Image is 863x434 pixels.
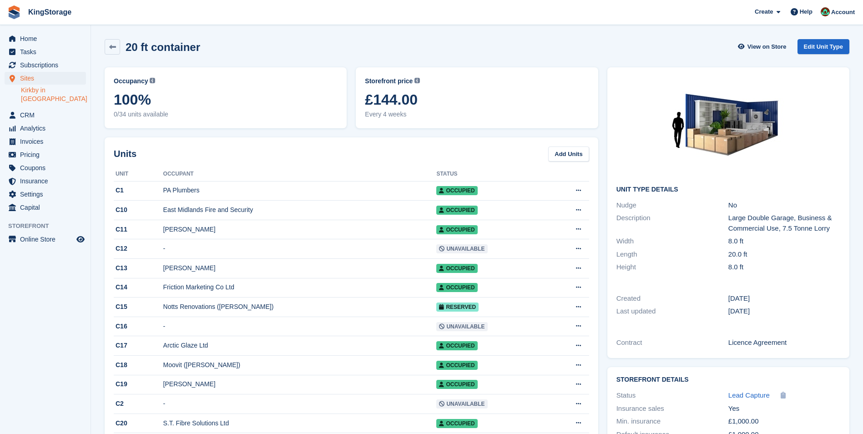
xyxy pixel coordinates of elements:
span: Invoices [20,135,75,148]
div: C15 [114,302,163,312]
td: - [163,394,437,414]
a: Edit Unit Type [797,39,849,54]
a: menu [5,32,86,45]
div: Moovit ([PERSON_NAME]) [163,360,437,370]
span: Unavailable [436,322,487,331]
span: Online Store [20,233,75,246]
span: Pricing [20,148,75,161]
div: Insurance sales [616,404,728,414]
div: Description [616,213,728,233]
div: C16 [114,322,163,331]
span: Storefront [8,222,91,231]
div: East Midlands Fire and Security [163,205,437,215]
a: menu [5,122,86,135]
span: Reserved [436,303,479,312]
a: menu [5,175,86,187]
div: C19 [114,379,163,389]
a: KingStorage [25,5,75,20]
span: Insurance [20,175,75,187]
span: 0/34 units available [114,110,338,119]
a: Kirkby in [GEOGRAPHIC_DATA] [21,86,86,103]
div: Contract [616,338,728,348]
span: Occupancy [114,76,148,86]
span: Occupied [436,361,477,370]
a: menu [5,188,86,201]
div: 20.0 ft [728,249,840,260]
div: [DATE] [728,306,840,317]
span: Unavailable [436,244,487,253]
td: - [163,317,437,336]
span: Create [755,7,773,16]
img: icon-info-grey-7440780725fd019a000dd9b08b2336e03edf1995a4989e88bcd33f0948082b44.svg [150,78,155,83]
span: Lead Capture [728,391,770,399]
span: Occupied [436,283,477,292]
div: Last updated [616,306,728,317]
div: C2 [114,399,163,409]
a: Preview store [75,234,86,245]
span: Occupied [436,186,477,195]
span: Occupied [436,341,477,350]
span: Settings [20,188,75,201]
div: [PERSON_NAME] [163,263,437,273]
a: View on Store [737,39,790,54]
div: Height [616,262,728,273]
span: Occupied [436,380,477,389]
td: - [163,239,437,259]
div: C17 [114,341,163,350]
h2: Unit Type details [616,186,840,193]
h2: Storefront Details [616,376,840,384]
div: C20 [114,419,163,428]
div: Notts Renovations ([PERSON_NAME]) [163,302,437,312]
span: 100% [114,91,338,108]
div: [DATE] [728,293,840,304]
span: Occupied [436,264,477,273]
span: Storefront price [365,76,413,86]
a: Add Units [548,146,589,161]
span: Account [831,8,855,17]
div: Friction Marketing Co Ltd [163,283,437,292]
div: C11 [114,225,163,234]
a: menu [5,72,86,85]
div: 8.0 ft [728,262,840,273]
a: menu [5,161,86,174]
div: C1 [114,186,163,195]
div: £1,000.00 [728,416,840,427]
div: Arctic Glaze Ltd [163,341,437,350]
h2: Units [114,147,136,161]
h2: 20 ft container [126,41,200,53]
div: C10 [114,205,163,215]
a: menu [5,45,86,58]
span: Tasks [20,45,75,58]
span: Capital [20,201,75,214]
div: C12 [114,244,163,253]
img: John King [821,7,830,16]
span: Coupons [20,161,75,174]
a: menu [5,59,86,71]
span: Unavailable [436,399,487,409]
div: 8.0 ft [728,236,840,247]
div: No [728,200,840,211]
div: Yes [728,404,840,414]
span: Every 4 weeks [365,110,589,119]
a: menu [5,201,86,214]
div: [PERSON_NAME] [163,379,437,389]
img: stora-icon-8386f47178a22dfd0bd8f6a31ec36ba5ce8667c1dd55bd0f319d3a0aa187defe.svg [7,5,21,19]
div: [PERSON_NAME] [163,225,437,234]
div: Large Double Garage, Business & Commercial Use, 7.5 Tonne Lorry [728,213,840,233]
span: Occupied [436,206,477,215]
div: Status [616,390,728,401]
div: Created [616,293,728,304]
div: PA Plumbers [163,186,437,195]
div: C18 [114,360,163,370]
div: Length [616,249,728,260]
div: S.T. Fibre Solutions Ltd [163,419,437,428]
div: Licence Agreement [728,338,840,348]
span: Occupied [436,419,477,428]
span: Occupied [436,225,477,234]
a: menu [5,233,86,246]
a: Lead Capture [728,390,770,401]
span: Help [800,7,813,16]
th: Status [436,167,547,182]
span: Home [20,32,75,45]
a: menu [5,148,86,161]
